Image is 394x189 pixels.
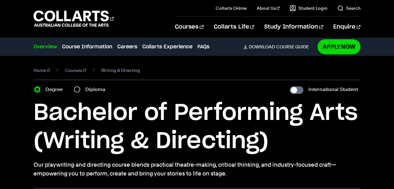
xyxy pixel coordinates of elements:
a: Collarts Life [214,17,254,37]
a: Courses [65,66,86,75]
a: Enquire [333,17,360,37]
a: DownloadCourse Guide [243,44,314,50]
a: About Us [257,5,280,11]
a: Course Information [62,43,112,51]
label: International Student [308,85,358,94]
a: Collarts Experience [142,43,192,51]
a: Home [34,66,50,75]
a: Courses [175,17,203,37]
a: Student Login [290,5,327,11]
a: Apply Now [318,39,360,54]
label: Degree [45,85,66,94]
p: Our playwriting and directing course blends practical theatre-making, critical thinking, and indu... [34,160,360,178]
label: Diploma [85,85,109,94]
a: Collarts Online [216,5,247,11]
a: Overview [34,43,57,51]
span: Download [249,44,275,50]
span: Writing & Directing [101,66,140,75]
h1: Bachelor of Performing Arts (Writing & Directing) [34,99,360,155]
a: Search [337,5,360,11]
div: Go to homepage [34,10,114,28]
a: Study Information [264,17,323,37]
a: FAQs [197,43,209,51]
a: Careers [117,43,137,51]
